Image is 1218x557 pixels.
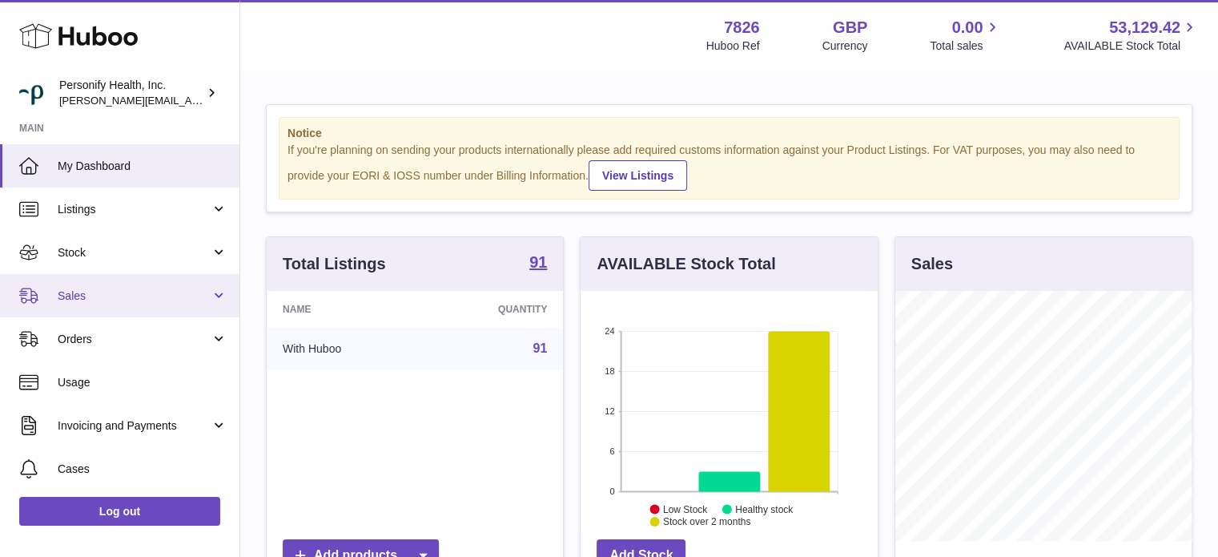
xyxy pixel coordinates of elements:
div: Currency [822,38,868,54]
strong: Notice [287,126,1171,141]
a: 53,129.42 AVAILABLE Stock Total [1063,17,1199,54]
span: Total sales [930,38,1001,54]
text: Healthy stock [735,503,794,515]
text: 18 [605,366,615,376]
text: 0 [610,486,615,496]
h3: Total Listings [283,253,386,275]
div: If you're planning on sending your products internationally please add required customs informati... [287,143,1171,191]
img: donald.holliday@virginpulse.com [19,81,43,105]
text: Stock over 2 months [663,516,750,527]
a: Log out [19,497,220,526]
strong: 7826 [724,17,760,38]
text: 24 [605,326,615,336]
a: 91 [533,341,548,355]
span: [PERSON_NAME][EMAIL_ADDRESS][PERSON_NAME][DOMAIN_NAME] [59,94,407,107]
span: Listings [58,202,211,217]
h3: AVAILABLE Stock Total [597,253,775,275]
div: Huboo Ref [706,38,760,54]
th: Quantity [423,291,563,328]
h3: Sales [911,253,953,275]
div: Personify Health, Inc. [59,78,203,108]
strong: 91 [529,254,547,270]
span: My Dashboard [58,159,227,174]
a: 0.00 Total sales [930,17,1001,54]
span: Stock [58,245,211,260]
span: 0.00 [952,17,983,38]
span: Usage [58,375,227,390]
th: Name [267,291,423,328]
text: Low Stock [663,503,708,515]
span: 53,129.42 [1109,17,1180,38]
a: View Listings [589,160,687,191]
span: Invoicing and Payments [58,418,211,434]
span: Cases [58,462,227,477]
a: 91 [529,254,547,273]
span: Sales [58,289,211,304]
text: 12 [605,406,615,416]
strong: GBP [833,17,867,38]
text: 6 [610,446,615,456]
span: AVAILABLE Stock Total [1063,38,1199,54]
td: With Huboo [267,328,423,369]
span: Orders [58,332,211,347]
